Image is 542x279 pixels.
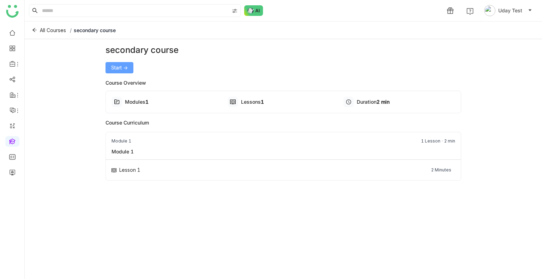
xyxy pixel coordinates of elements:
div: 1 Lesson 2 min [421,138,455,144]
span: 1 [145,99,149,105]
span: Start -> [111,64,128,72]
div: Course Curriculum [106,119,462,126]
img: avatar [484,5,495,16]
span: Uday Test [498,7,522,14]
img: ask-buddy-normal.svg [244,5,263,16]
span: Lessons [241,99,261,105]
div: 2 Minutes [431,167,451,173]
span: secondary course [74,27,116,33]
div: Module 1 [106,148,139,155]
div: Lesson 1 [119,167,140,173]
img: search-type.svg [232,8,237,14]
button: Start -> [106,62,133,73]
img: type [112,168,116,172]
span: / [70,27,72,33]
span: All Courses [40,26,66,34]
span: 1 [261,99,264,105]
div: Course Overview [106,79,462,86]
span: 2 min [377,99,390,105]
div: secondary course [106,44,462,56]
span: Modules [125,99,145,105]
button: Uday Test [483,5,534,16]
img: logo [6,5,19,18]
span: Duration [357,99,377,105]
div: Module 1 [112,138,131,144]
button: All Courses [30,25,68,36]
img: help.svg [466,8,474,15]
img: type [230,99,236,105]
img: type [114,99,120,105]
